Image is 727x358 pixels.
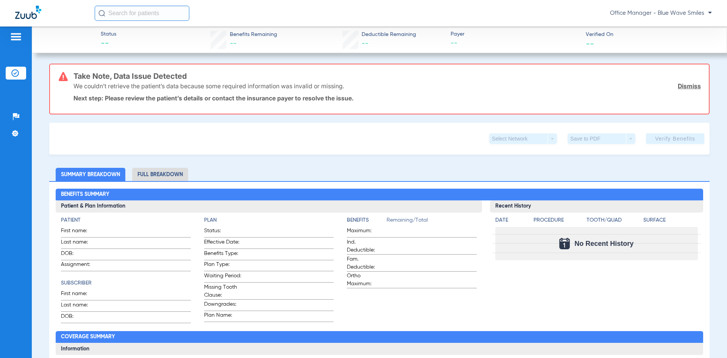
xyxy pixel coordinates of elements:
[10,32,22,41] img: hamburger-icon
[132,168,188,181] li: Full Breakdown
[230,40,237,47] span: --
[495,216,527,227] app-breakdown-title: Date
[204,311,241,322] span: Plan Name:
[678,82,701,90] a: Dismiss
[586,31,715,39] span: Verified On
[347,216,387,227] app-breakdown-title: Benefits
[586,39,594,47] span: --
[534,216,584,224] h4: Procedure
[204,300,241,311] span: Downgrades:
[574,240,633,247] span: No Recent History
[61,261,98,271] span: Assignment:
[451,39,579,48] span: --
[347,272,384,288] span: Ortho Maximum:
[204,238,241,249] span: Effective Date:
[643,216,697,224] h4: Surface
[95,6,189,21] input: Search for patients
[347,255,384,271] span: Fam. Deductible:
[101,30,116,38] span: Status
[61,238,98,249] span: Last name:
[101,39,116,49] span: --
[204,216,334,224] h4: Plan
[495,216,527,224] h4: Date
[559,238,570,249] img: Calendar
[587,216,641,224] h4: Tooth/Quad
[73,72,701,80] h3: Take Note, Data Issue Detected
[204,272,241,282] span: Waiting Period:
[56,168,125,181] li: Summary Breakdown
[61,227,98,237] span: First name:
[56,343,703,355] h3: Information
[610,9,712,17] span: Office Manager - Blue Wave Smiles
[362,31,416,39] span: Deductible Remaining
[56,331,703,343] h2: Coverage Summary
[204,227,241,237] span: Status:
[15,6,41,19] img: Zuub Logo
[73,94,701,102] p: Next step: Please review the patient’s details or contact the insurance payer to resolve the issue.
[534,216,584,227] app-breakdown-title: Procedure
[59,72,68,81] img: error-icon
[61,250,98,260] span: DOB:
[347,227,384,237] span: Maximum:
[204,283,241,299] span: Missing Tooth Clause:
[362,40,368,47] span: --
[61,313,98,323] span: DOB:
[73,82,344,90] p: We couldn’t retrieve the patient’s data because some required information was invalid or missing.
[347,216,387,224] h4: Benefits
[56,189,703,201] h2: Benefits Summary
[98,10,105,17] img: Search Icon
[451,30,579,38] span: Payer
[490,200,703,213] h3: Recent History
[204,250,241,260] span: Benefits Type:
[643,216,697,227] app-breakdown-title: Surface
[61,216,190,224] h4: Patient
[61,301,98,311] span: Last name:
[56,200,482,213] h3: Patient & Plan Information
[230,31,277,39] span: Benefits Remaining
[204,261,241,271] span: Plan Type:
[61,279,190,287] h4: Subscriber
[347,238,384,254] span: Ind. Deductible:
[387,216,476,227] span: Remaining/Total
[61,290,98,300] span: First name:
[587,216,641,227] app-breakdown-title: Tooth/Quad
